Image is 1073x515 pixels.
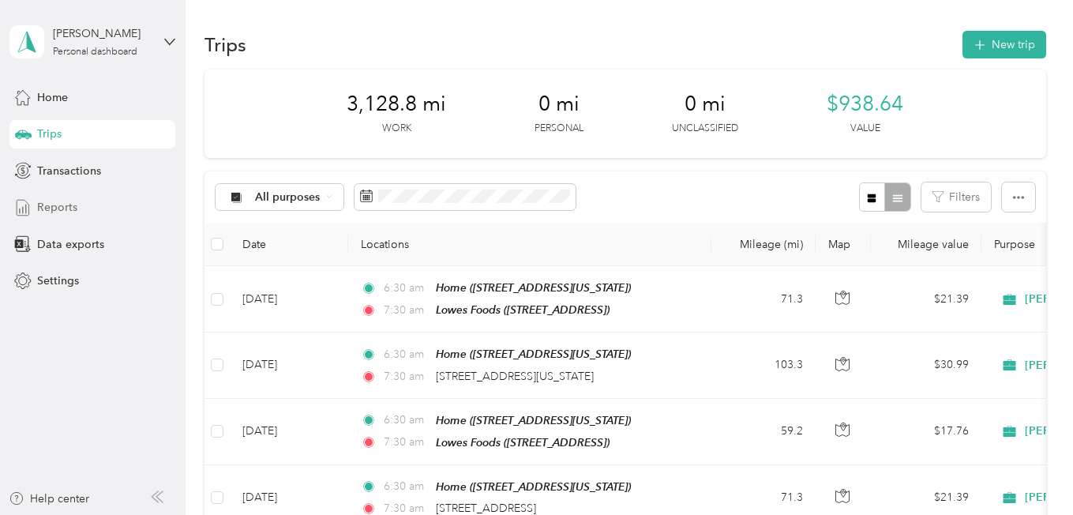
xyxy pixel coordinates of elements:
th: Locations [348,223,711,266]
span: Trips [37,126,62,142]
td: [DATE] [230,266,348,333]
span: Home ([STREET_ADDRESS][US_STATE]) [436,414,631,427]
td: 59.2 [711,399,816,465]
span: $938.64 [827,92,903,117]
span: Home ([STREET_ADDRESS][US_STATE]) [436,348,631,360]
p: Work [382,122,411,136]
span: Home ([STREET_ADDRESS][US_STATE]) [436,281,631,294]
span: 0 mi [685,92,726,117]
p: Personal [535,122,583,136]
iframe: Everlance-gr Chat Button Frame [985,427,1073,515]
td: 103.3 [711,333,816,398]
button: New trip [962,31,1046,58]
td: $21.39 [871,266,981,333]
span: Data exports [37,236,104,253]
h1: Trips [204,36,246,53]
span: Home [37,89,68,106]
span: All purposes [255,192,321,203]
th: Date [230,223,348,266]
span: 0 mi [538,92,580,117]
div: [PERSON_NAME] [53,25,152,42]
button: Help center [9,491,89,507]
span: 6:30 am [384,412,429,429]
th: Mileage (mi) [711,223,816,266]
span: Lowes Foods ([STREET_ADDRESS]) [436,303,610,316]
span: 3,128.8 mi [347,92,446,117]
span: [STREET_ADDRESS][US_STATE] [436,370,594,383]
span: 7:30 am [384,434,429,451]
span: Settings [37,273,79,289]
th: Map [816,223,871,266]
td: $17.76 [871,399,981,465]
span: 7:30 am [384,302,429,319]
span: Transactions [37,163,101,179]
td: [DATE] [230,333,348,398]
span: 6:30 am [384,280,429,297]
span: Home ([STREET_ADDRESS][US_STATE]) [436,480,631,493]
td: $30.99 [871,333,981,398]
button: Filters [921,182,991,212]
td: [DATE] [230,399,348,465]
th: Mileage value [871,223,981,266]
span: 7:30 am [384,368,429,385]
p: Unclassified [672,122,738,136]
p: Value [850,122,880,136]
span: 6:30 am [384,346,429,363]
span: [STREET_ADDRESS] [436,502,536,515]
div: Personal dashboard [53,47,137,57]
td: 71.3 [711,266,816,333]
span: Reports [37,199,77,216]
span: Lowes Foods ([STREET_ADDRESS]) [436,436,610,449]
span: 6:30 am [384,478,429,495]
